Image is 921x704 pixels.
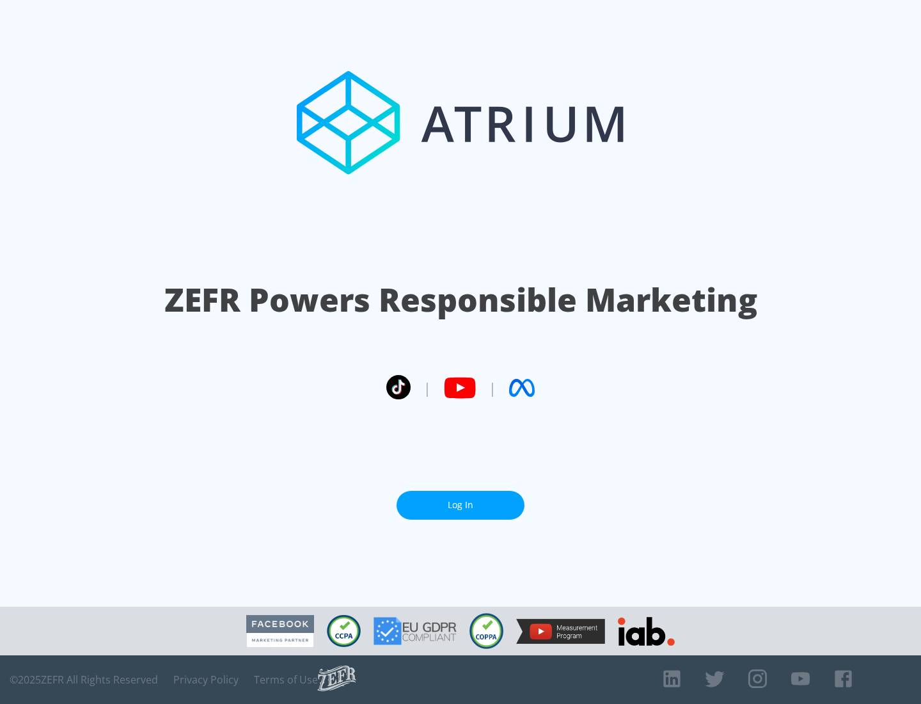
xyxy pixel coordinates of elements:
a: Privacy Policy [173,673,239,686]
span: | [489,378,496,397]
span: © 2025 ZEFR All Rights Reserved [10,673,158,686]
h1: ZEFR Powers Responsible Marketing [164,278,757,322]
a: Terms of Use [254,673,318,686]
img: IAB [618,617,675,646]
span: | [423,378,431,397]
img: CCPA Compliant [327,615,361,647]
img: Facebook Marketing Partner [246,615,314,648]
img: COPPA Compliant [469,613,503,649]
img: GDPR Compliant [374,617,457,645]
img: YouTube Measurement Program [516,619,605,644]
a: Log In [397,491,524,520]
